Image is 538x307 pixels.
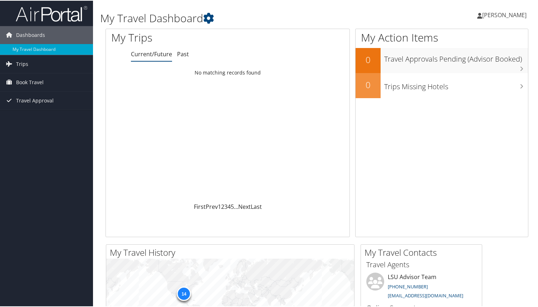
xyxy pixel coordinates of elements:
a: [PHONE_NUMBER] [388,283,428,289]
a: 3 [224,202,228,210]
span: Book Travel [16,73,44,91]
span: [PERSON_NAME] [482,10,527,18]
a: [PERSON_NAME] [477,4,534,25]
a: 5 [231,202,234,210]
span: Travel Approval [16,91,54,109]
h1: My Trips [111,29,243,44]
a: 4 [228,202,231,210]
a: [EMAIL_ADDRESS][DOMAIN_NAME] [388,292,463,298]
h2: My Travel History [110,246,354,258]
a: First [194,202,206,210]
a: Past [177,49,189,57]
a: 0Trips Missing Hotels [356,72,528,97]
a: 2 [221,202,224,210]
h2: 0 [356,53,381,65]
span: … [234,202,238,210]
a: Prev [206,202,218,210]
h3: Trips Missing Hotels [384,77,528,91]
a: Last [251,202,262,210]
h1: My Action Items [356,29,528,44]
h3: Travel Approvals Pending (Advisor Booked) [384,50,528,63]
li: LSU Advisor Team [363,272,480,301]
div: 14 [177,286,191,300]
h1: My Travel Dashboard [100,10,389,25]
span: Trips [16,54,28,72]
img: airportal-logo.png [16,5,87,21]
a: Next [238,202,251,210]
td: No matching records found [106,66,349,78]
h3: Travel Agents [366,259,476,269]
a: 1 [218,202,221,210]
h2: My Travel Contacts [365,246,482,258]
h2: 0 [356,78,381,90]
a: 0Travel Approvals Pending (Advisor Booked) [356,47,528,72]
span: Dashboards [16,25,45,43]
a: Current/Future [131,49,172,57]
